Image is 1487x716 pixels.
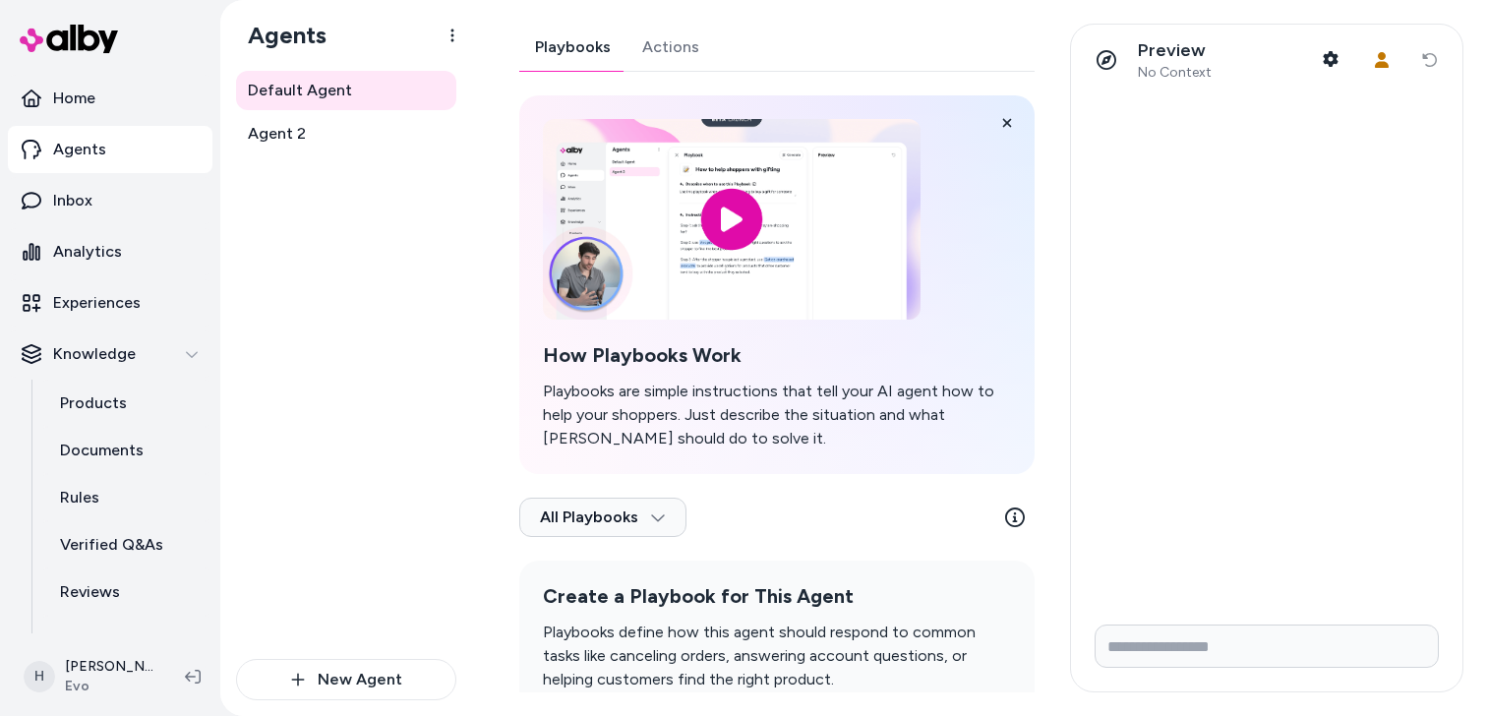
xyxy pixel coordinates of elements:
[519,498,686,537] button: All Playbooks
[40,474,212,521] a: Rules
[236,659,456,700] button: New Agent
[8,126,212,173] a: Agents
[53,138,106,161] p: Agents
[543,380,1011,450] p: Playbooks are simple instructions that tell your AI agent how to help your shoppers. Just describ...
[236,114,456,153] a: Agent 2
[60,439,144,462] p: Documents
[248,79,352,102] span: Default Agent
[60,486,99,509] p: Rules
[40,616,212,663] a: Survey Questions
[236,71,456,110] a: Default Agent
[60,533,163,557] p: Verified Q&As
[543,621,1011,691] p: Playbooks define how this agent should respond to common tasks like canceling orders, answering a...
[40,568,212,616] a: Reviews
[53,342,136,366] p: Knowledge
[543,343,1011,368] h2: How Playbooks Work
[20,25,118,53] img: alby Logo
[40,427,212,474] a: Documents
[8,177,212,224] a: Inbox
[543,584,1011,609] h2: Create a Playbook for This Agent
[1095,625,1439,668] input: Write your prompt here
[65,657,153,677] p: [PERSON_NAME]
[248,122,306,146] span: Agent 2
[53,87,95,110] p: Home
[232,21,327,50] h1: Agents
[53,189,92,212] p: Inbox
[60,580,120,604] p: Reviews
[8,228,212,275] a: Analytics
[8,330,212,378] button: Knowledge
[8,279,212,327] a: Experiences
[626,24,715,71] a: Actions
[53,240,122,264] p: Analytics
[519,24,626,71] a: Playbooks
[60,391,127,415] p: Products
[1138,64,1212,82] span: No Context
[40,380,212,427] a: Products
[12,645,169,708] button: H[PERSON_NAME]Evo
[40,521,212,568] a: Verified Q&As
[65,677,153,696] span: Evo
[1138,39,1212,62] p: Preview
[24,661,55,692] span: H
[60,627,190,651] p: Survey Questions
[540,507,666,527] span: All Playbooks
[53,291,141,315] p: Experiences
[8,75,212,122] a: Home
